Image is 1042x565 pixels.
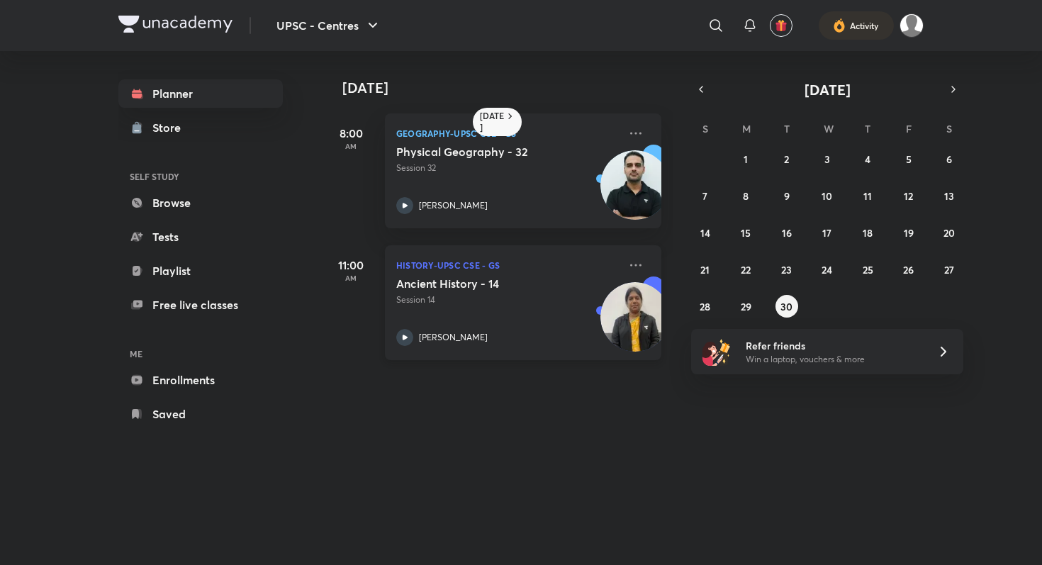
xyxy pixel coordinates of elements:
[782,226,792,240] abbr: September 16, 2025
[702,189,707,203] abbr: September 7, 2025
[694,221,717,244] button: September 14, 2025
[741,263,751,276] abbr: September 22, 2025
[734,258,757,281] button: September 22, 2025
[323,125,379,142] h5: 8:00
[824,122,834,135] abbr: Wednesday
[833,17,846,34] img: activity
[152,119,189,136] div: Store
[694,295,717,318] button: September 28, 2025
[904,226,914,240] abbr: September 19, 2025
[784,152,789,166] abbr: September 2, 2025
[863,226,873,240] abbr: September 18, 2025
[118,16,233,33] img: Company Logo
[396,162,619,174] p: Session 32
[897,221,920,244] button: September 19, 2025
[946,152,952,166] abbr: September 6, 2025
[743,189,749,203] abbr: September 8, 2025
[419,331,488,344] p: [PERSON_NAME]
[118,223,283,251] a: Tests
[824,152,830,166] abbr: September 3, 2025
[865,122,870,135] abbr: Thursday
[746,338,920,353] h6: Refer friends
[268,11,390,40] button: UPSC - Centres
[694,258,717,281] button: September 21, 2025
[784,122,790,135] abbr: Tuesday
[897,184,920,207] button: September 12, 2025
[396,293,619,306] p: Session 14
[775,19,788,32] img: avatar
[323,274,379,282] p: AM
[863,189,872,203] abbr: September 11, 2025
[856,184,879,207] button: September 11, 2025
[784,189,790,203] abbr: September 9, 2025
[700,226,710,240] abbr: September 14, 2025
[856,258,879,281] button: September 25, 2025
[816,221,839,244] button: September 17, 2025
[938,184,960,207] button: September 13, 2025
[419,199,488,212] p: [PERSON_NAME]
[480,111,505,133] h6: [DATE]
[744,152,748,166] abbr: September 1, 2025
[865,152,870,166] abbr: September 4, 2025
[775,221,798,244] button: September 16, 2025
[816,184,839,207] button: September 10, 2025
[702,337,731,366] img: referral
[822,263,832,276] abbr: September 24, 2025
[734,221,757,244] button: September 15, 2025
[118,257,283,285] a: Playlist
[805,80,851,99] span: [DATE]
[781,263,792,276] abbr: September 23, 2025
[700,263,710,276] abbr: September 21, 2025
[118,366,283,394] a: Enrollments
[118,164,283,189] h6: SELF STUDY
[856,221,879,244] button: September 18, 2025
[323,257,379,274] h5: 11:00
[746,353,920,366] p: Win a laptop, vouchers & more
[396,257,619,274] p: History-UPSC CSE - GS
[856,147,879,170] button: September 4, 2025
[906,122,912,135] abbr: Friday
[741,300,751,313] abbr: September 29, 2025
[938,258,960,281] button: September 27, 2025
[816,147,839,170] button: September 3, 2025
[742,122,751,135] abbr: Monday
[741,226,751,240] abbr: September 15, 2025
[897,147,920,170] button: September 5, 2025
[396,276,573,291] h5: Ancient History - 14
[734,295,757,318] button: September 29, 2025
[118,400,283,428] a: Saved
[323,142,379,150] p: AM
[118,342,283,366] h6: ME
[938,221,960,244] button: September 20, 2025
[944,189,954,203] abbr: September 13, 2025
[734,147,757,170] button: September 1, 2025
[900,13,924,38] img: Akshat Sharma
[694,184,717,207] button: September 7, 2025
[118,291,283,319] a: Free live classes
[118,16,233,36] a: Company Logo
[780,300,792,313] abbr: September 30, 2025
[904,189,913,203] abbr: September 12, 2025
[822,226,831,240] abbr: September 17, 2025
[944,263,954,276] abbr: September 27, 2025
[118,79,283,108] a: Planner
[822,189,832,203] abbr: September 10, 2025
[711,79,943,99] button: [DATE]
[863,263,873,276] abbr: September 25, 2025
[943,226,955,240] abbr: September 20, 2025
[946,122,952,135] abbr: Saturday
[118,189,283,217] a: Browse
[702,122,708,135] abbr: Sunday
[816,258,839,281] button: September 24, 2025
[903,263,914,276] abbr: September 26, 2025
[775,184,798,207] button: September 9, 2025
[700,300,710,313] abbr: September 28, 2025
[396,125,619,142] p: Geography-UPSC CSE - GS
[396,145,573,159] h5: Physical Geography - 32
[342,79,676,96] h4: [DATE]
[775,147,798,170] button: September 2, 2025
[938,147,960,170] button: September 6, 2025
[118,113,283,142] a: Store
[775,295,798,318] button: September 30, 2025
[770,14,792,37] button: avatar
